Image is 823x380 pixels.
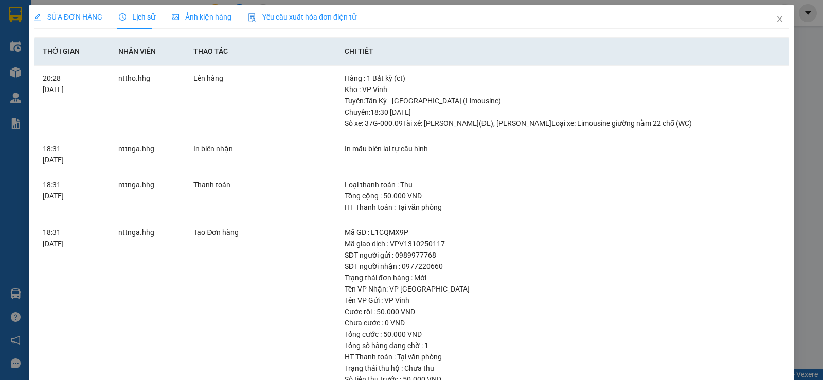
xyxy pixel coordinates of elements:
[110,66,186,136] td: nttho.hhg
[34,38,110,66] th: Thời gian
[193,73,327,84] div: Lên hàng
[248,13,256,22] img: icon
[193,143,327,154] div: In biên nhận
[345,238,780,249] div: Mã giao dịch : VPV1310250117
[34,13,41,21] span: edit
[34,13,102,21] span: SỬA ĐƠN HÀNG
[776,15,784,23] span: close
[345,202,780,213] div: HT Thanh toán : Tại văn phòng
[345,295,780,306] div: Tên VP Gửi : VP Vinh
[43,227,101,249] div: 18:31 [DATE]
[110,136,186,173] td: nttnga.hhg
[345,84,780,95] div: Kho : VP Vinh
[193,179,327,190] div: Thanh toán
[172,13,179,21] span: picture
[193,227,327,238] div: Tạo Đơn hàng
[43,73,101,95] div: 20:28 [DATE]
[119,13,126,21] span: clock-circle
[336,38,789,66] th: Chi tiết
[345,95,780,129] div: Tuyến : Tân Kỳ - [GEOGRAPHIC_DATA] (Limousine) Chuyến: 18:30 [DATE] Số xe: 37G-000.09 Tài xế: [PE...
[345,363,780,374] div: Trạng thái thu hộ : Chưa thu
[345,272,780,283] div: Trạng thái đơn hàng : Mới
[172,13,231,21] span: Ảnh kiện hàng
[345,73,780,84] div: Hàng : 1 Bất kỳ (ct)
[345,190,780,202] div: Tổng cộng : 50.000 VND
[765,5,794,34] button: Close
[345,351,780,363] div: HT Thanh toán : Tại văn phòng
[248,13,356,21] span: Yêu cầu xuất hóa đơn điện tử
[110,172,186,220] td: nttnga.hhg
[345,261,780,272] div: SĐT người nhận : 0977220660
[345,317,780,329] div: Chưa cước : 0 VND
[185,38,336,66] th: Thao tác
[43,143,101,166] div: 18:31 [DATE]
[345,179,780,190] div: Loại thanh toán : Thu
[345,340,780,351] div: Tổng số hàng đang chờ : 1
[119,13,155,21] span: Lịch sử
[345,227,780,238] div: Mã GD : L1CQMX9P
[345,306,780,317] div: Cước rồi : 50.000 VND
[110,38,186,66] th: Nhân viên
[345,143,780,154] div: In mẫu biên lai tự cấu hình
[345,283,780,295] div: Tên VP Nhận: VP [GEOGRAPHIC_DATA]
[43,179,101,202] div: 18:31 [DATE]
[345,329,780,340] div: Tổng cước : 50.000 VND
[345,249,780,261] div: SĐT người gửi : 0989977768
